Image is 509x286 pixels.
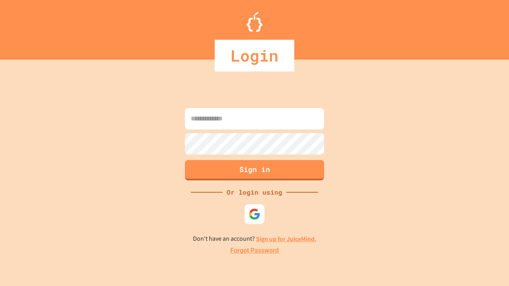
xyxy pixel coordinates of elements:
[249,208,260,220] img: google-icon.svg
[443,220,501,253] iframe: chat widget
[215,40,294,71] div: Login
[476,254,501,278] iframe: chat widget
[247,12,262,32] img: Logo.svg
[230,246,279,255] a: Forgot Password
[256,235,317,243] a: Sign up for JuiceMind.
[185,160,324,180] button: Sign in
[193,234,317,244] p: Don't have an account?
[223,187,286,197] div: Or login using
